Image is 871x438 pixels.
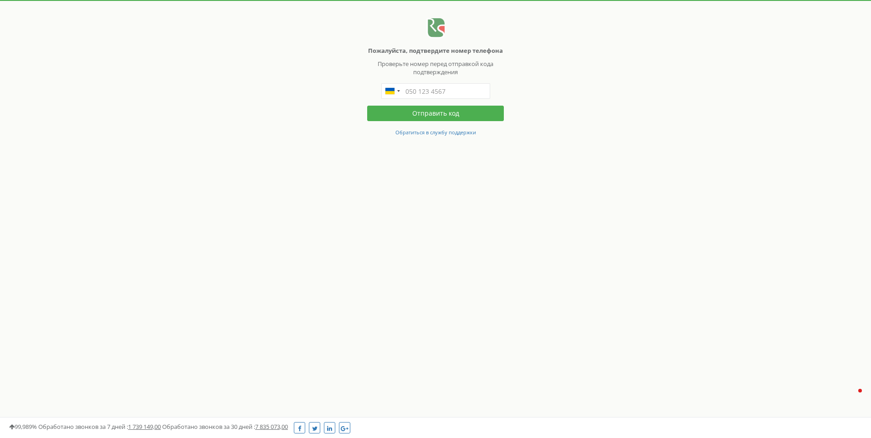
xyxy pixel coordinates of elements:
b: Пожалуйста, подтвердите номер телефона [368,46,503,55]
span: Обработано звонков за 7 дней : [38,423,161,431]
button: Отправить код [367,106,504,121]
a: Обратиться в службу поддержки [395,128,476,136]
p: Проверьте номер перед отправкой кода подтверждения [367,60,504,76]
small: Обратиться в службу поддержки [395,129,476,136]
span: Обработано звонков за 30 дней : [162,423,288,431]
u: 1 739 149,00 [128,423,161,431]
u: 7 835 073,00 [255,423,288,431]
iframe: Intercom live chat [840,387,862,408]
input: 050 123 4567 [381,83,490,99]
div: Telephone country code [382,84,403,98]
img: Ringostat Logo [426,18,445,38]
span: 99,989% [9,423,37,431]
